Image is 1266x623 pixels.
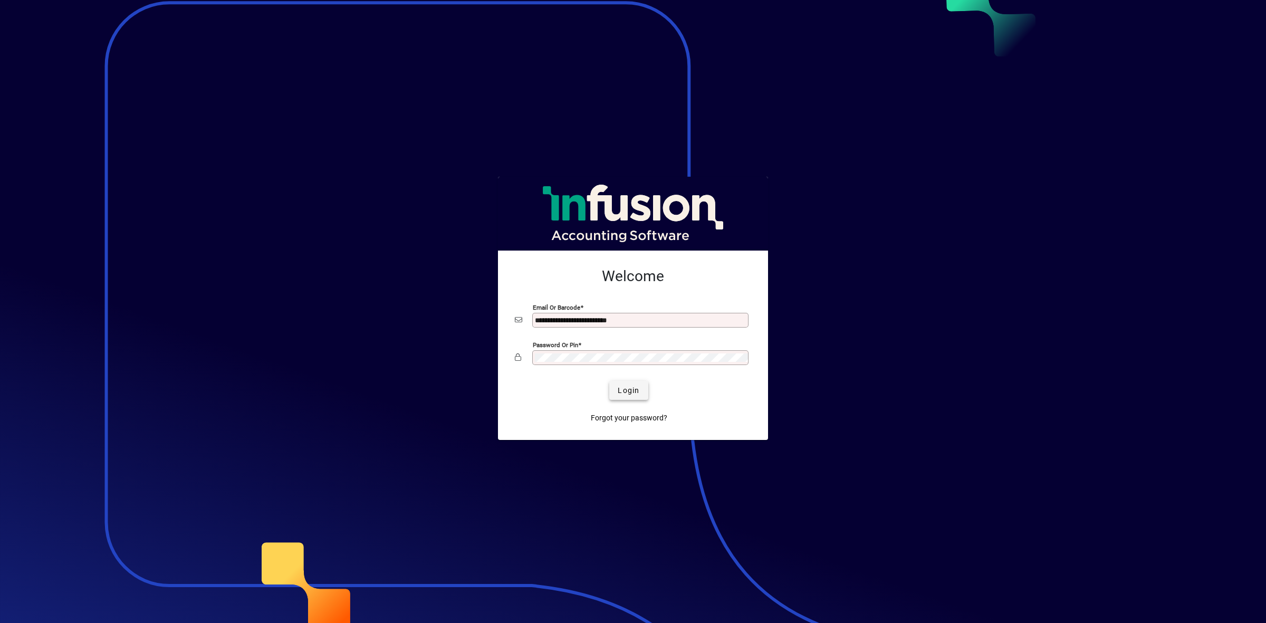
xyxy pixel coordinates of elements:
[533,304,580,311] mat-label: Email or Barcode
[609,381,648,400] button: Login
[591,413,667,424] span: Forgot your password?
[515,267,751,285] h2: Welcome
[533,341,578,349] mat-label: Password or Pin
[587,408,672,427] a: Forgot your password?
[618,385,639,396] span: Login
